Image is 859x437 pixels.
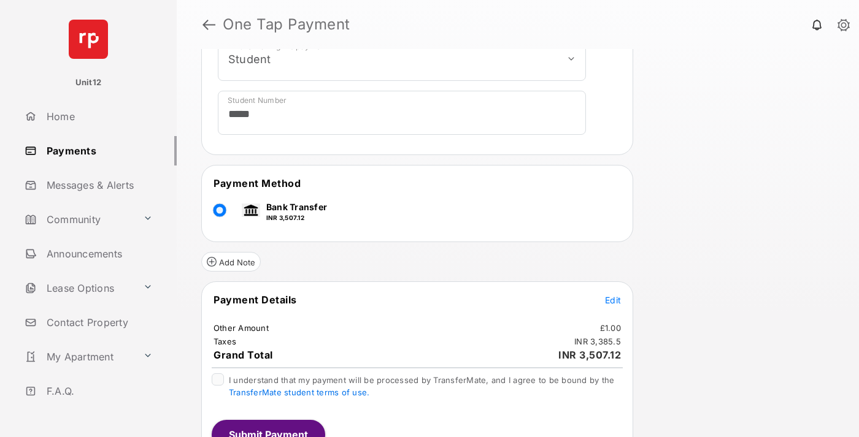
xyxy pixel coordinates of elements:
span: Payment Method [214,177,301,189]
a: F.A.Q. [20,376,177,406]
p: Bank Transfer [266,200,327,213]
span: Payment Details [214,294,297,306]
a: Lease Options [20,273,138,303]
span: I understand that my payment will be processed by TransferMate, and I agree to be bound by the [229,375,614,397]
p: INR 3,507.12 [266,213,327,222]
button: Edit [605,294,621,306]
td: Other Amount [213,322,269,333]
a: Home [20,102,177,131]
a: Contact Property [20,308,177,337]
a: Announcements [20,239,177,268]
p: Unit12 [75,77,102,89]
span: Edit [605,295,621,305]
a: TransferMate student terms of use. [229,387,369,397]
span: Grand Total [214,349,273,361]
td: £1.00 [599,322,622,333]
span: INR 3,507.12 [558,349,621,361]
td: Taxes [213,336,237,347]
img: bank.png [242,203,260,217]
td: INR 3,385.5 [574,336,622,347]
a: Messages & Alerts [20,170,177,200]
img: svg+xml;base64,PHN2ZyB4bWxucz0iaHR0cDovL3d3dy53My5vcmcvMjAwMC9zdmciIHdpZHRoPSI2NCIgaGVpZ2h0PSI2NC... [69,20,108,59]
strong: One Tap Payment [223,17,350,32]
a: Payments [20,136,177,165]
a: Community [20,205,138,234]
button: Add Note [201,252,261,272]
a: My Apartment [20,342,138,371]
